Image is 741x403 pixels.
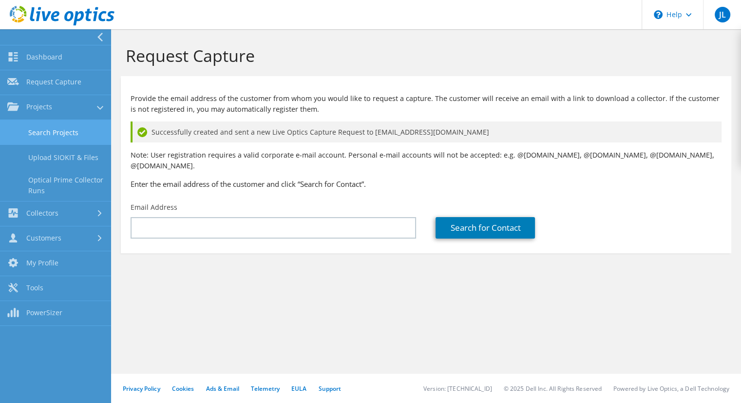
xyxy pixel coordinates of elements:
[291,384,306,393] a: EULA
[131,179,722,189] h3: Enter the email address of the customer and click “Search for Contact”.
[504,384,602,393] li: © 2025 Dell Inc. All Rights Reserved
[152,127,489,138] span: Successfully created and sent a new Live Optics Capture Request to [EMAIL_ADDRESS][DOMAIN_NAME]
[436,217,535,239] a: Search for Contact
[126,45,722,66] h1: Request Capture
[715,7,730,22] span: JL
[131,150,722,171] p: Note: User registration requires a valid corporate e-mail account. Personal e-mail accounts will ...
[654,10,663,19] svg: \n
[206,384,239,393] a: Ads & Email
[423,384,492,393] li: Version: [TECHNICAL_ID]
[251,384,280,393] a: Telemetry
[613,384,729,393] li: Powered by Live Optics, a Dell Technology
[123,384,160,393] a: Privacy Policy
[131,202,177,212] label: Email Address
[172,384,194,393] a: Cookies
[318,384,341,393] a: Support
[131,93,722,115] p: Provide the email address of the customer from whom you would like to request a capture. The cust...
